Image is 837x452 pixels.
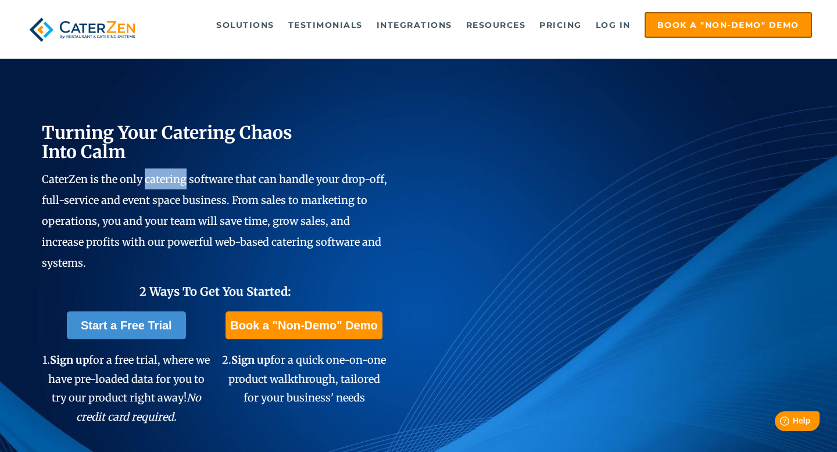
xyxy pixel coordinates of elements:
a: Log in [590,13,636,37]
span: 2 Ways To Get You Started: [139,284,291,299]
img: caterzen [25,12,139,47]
div: Navigation Menu [160,12,812,38]
span: 1. for a free trial, where we have pre-loaded data for you to try our product right away! [42,353,210,423]
a: Book a "Non-Demo" Demo [645,12,812,38]
a: Resources [460,13,532,37]
a: Start a Free Trial [67,311,186,339]
span: CaterZen is the only catering software that can handle your drop-off, full-service and event spac... [42,173,387,270]
a: Book a "Non-Demo" Demo [226,311,382,339]
span: Sign up [50,353,89,367]
a: Solutions [210,13,280,37]
span: Sign up [231,353,270,367]
a: Pricing [534,13,588,37]
span: 2. for a quick one-on-one product walkthrough, tailored for your business' needs [222,353,386,404]
a: Integrations [371,13,458,37]
a: Testimonials [282,13,369,37]
iframe: Help widget launcher [734,407,824,439]
span: Turning Your Catering Chaos Into Calm [42,121,292,163]
em: No credit card required. [76,391,201,423]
